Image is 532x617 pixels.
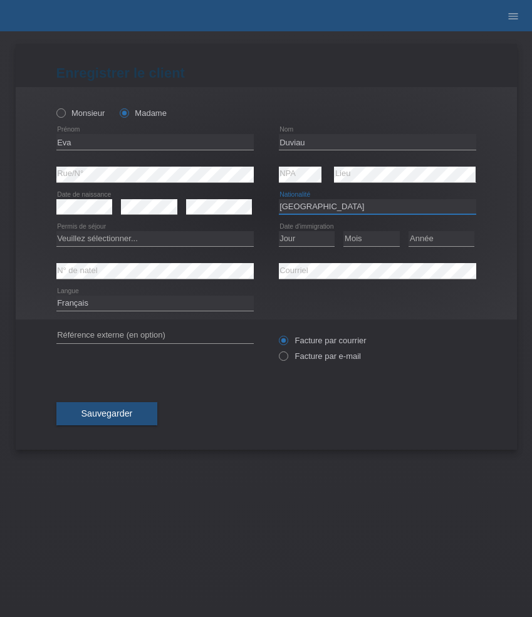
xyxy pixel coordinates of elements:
h1: Enregistrer le client [56,65,476,81]
label: Madame [120,108,167,118]
input: Monsieur [56,108,65,117]
label: Facture par e-mail [279,351,361,361]
input: Facture par e-mail [279,351,287,367]
input: Facture par courrier [279,336,287,351]
label: Monsieur [56,108,105,118]
span: Sauvegarder [81,408,133,418]
button: Sauvegarder [56,402,158,426]
a: menu [501,12,526,19]
input: Madame [120,108,128,117]
i: menu [507,10,519,23]
label: Facture par courrier [279,336,367,345]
